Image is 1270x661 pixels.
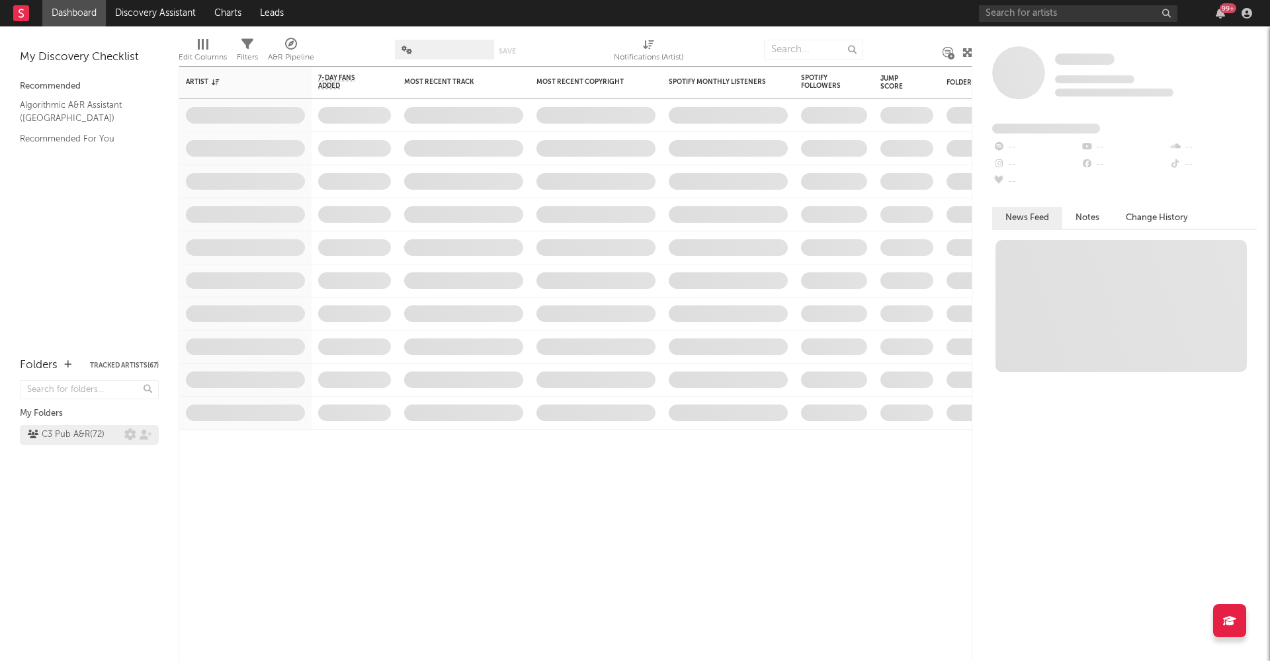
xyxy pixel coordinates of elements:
[947,79,1046,87] div: Folders
[992,139,1080,156] div: --
[237,50,258,65] div: Filters
[1113,207,1201,229] button: Change History
[28,427,105,443] div: C3 Pub A&R ( 72 )
[1169,156,1257,173] div: --
[179,50,227,65] div: Edit Columns
[1055,54,1115,65] span: Some Artist
[20,358,58,373] div: Folders
[20,406,159,422] div: My Folders
[20,380,159,399] input: Search for folders...
[179,33,227,71] div: Edit Columns
[1220,3,1236,13] div: 99 +
[614,33,683,71] div: Notifications (Artist)
[1055,75,1134,83] span: Tracking Since: [DATE]
[992,156,1080,173] div: --
[268,33,314,71] div: A&R Pipeline
[404,78,503,86] div: Most Recent Track
[764,40,863,59] input: Search...
[1062,207,1113,229] button: Notes
[20,425,159,445] a: C3 Pub A&R(72)
[20,132,146,146] a: Recommended For You
[499,48,516,55] button: Save
[1169,139,1257,156] div: --
[1080,139,1168,156] div: --
[318,74,371,90] span: 7-Day Fans Added
[979,5,1177,22] input: Search for artists
[268,50,314,65] div: A&R Pipeline
[669,78,768,86] div: Spotify Monthly Listeners
[992,173,1080,190] div: --
[186,78,285,86] div: Artist
[1055,89,1173,97] span: 0 fans last week
[20,50,159,65] div: My Discovery Checklist
[1080,156,1168,173] div: --
[20,79,159,95] div: Recommended
[90,362,159,369] button: Tracked Artists(67)
[1055,53,1115,66] a: Some Artist
[880,75,913,91] div: Jump Score
[237,33,258,71] div: Filters
[992,207,1062,229] button: News Feed
[801,74,847,90] div: Spotify Followers
[992,124,1100,134] span: Fans Added by Platform
[614,50,683,65] div: Notifications (Artist)
[20,98,146,125] a: Algorithmic A&R Assistant ([GEOGRAPHIC_DATA])
[1216,8,1225,19] button: 99+
[536,78,636,86] div: Most Recent Copyright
